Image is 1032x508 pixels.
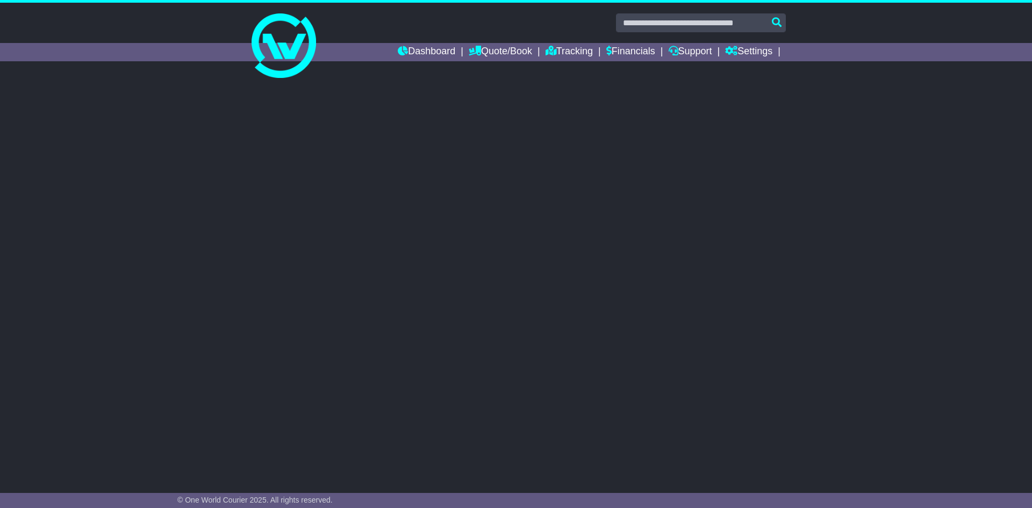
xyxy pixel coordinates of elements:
[669,43,712,61] a: Support
[606,43,655,61] a: Financials
[469,43,532,61] a: Quote/Book
[546,43,593,61] a: Tracking
[398,43,455,61] a: Dashboard
[177,496,333,504] span: © One World Courier 2025. All rights reserved.
[725,43,772,61] a: Settings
